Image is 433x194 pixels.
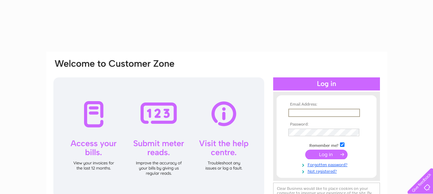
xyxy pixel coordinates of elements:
[287,122,367,127] th: Password:
[288,168,367,174] a: Not registered?
[287,141,367,148] td: Remember me?
[305,150,348,159] input: Submit
[288,161,367,168] a: Forgotten password?
[287,102,367,107] th: Email Address:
